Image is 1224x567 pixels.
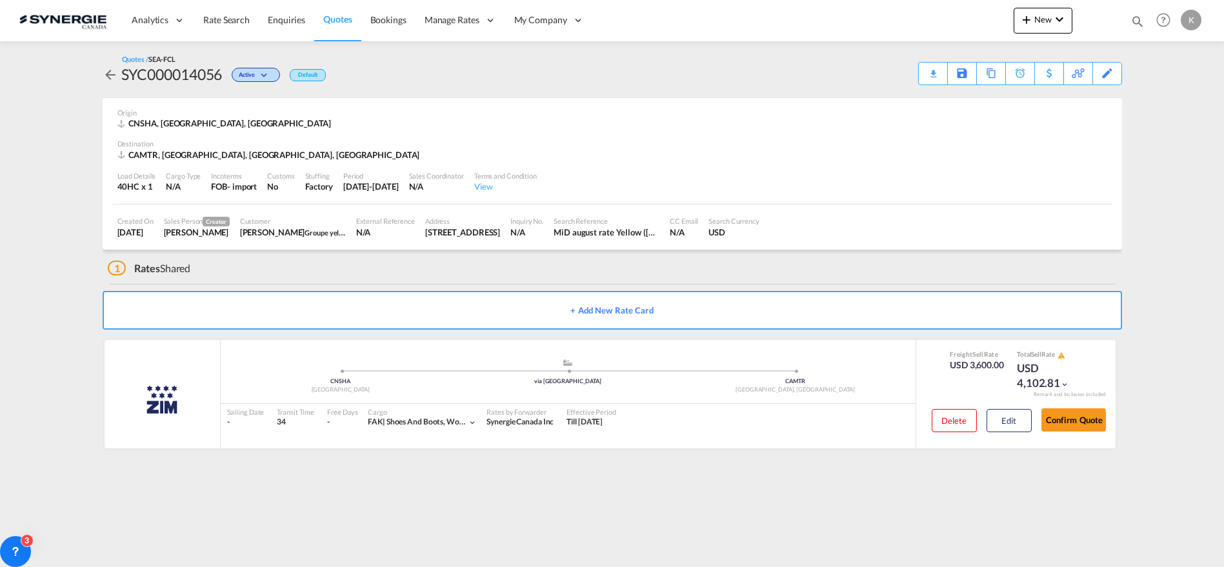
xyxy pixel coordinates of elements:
button: Confirm Quote [1041,408,1106,432]
span: Rate Search [203,14,250,25]
md-icon: assets/icons/custom/ship-fill.svg [560,359,576,366]
span: Enquiries [268,14,305,25]
div: Sales Coordinator [409,171,464,181]
div: Remark and Inclusion included [1024,391,1116,398]
div: Customs [267,171,294,181]
div: CC Email [670,216,698,226]
div: Load Details [117,171,156,181]
span: Sell [972,350,983,358]
div: Karen Mercier [164,226,230,238]
div: Cargo [368,407,477,417]
button: icon-alert [1056,350,1065,360]
div: [GEOGRAPHIC_DATA], [GEOGRAPHIC_DATA] [681,386,908,394]
span: Synergie Canada Inc [487,417,554,426]
div: 34 [277,417,314,428]
div: External Reference [356,216,415,226]
div: N/A [356,226,415,238]
md-icon: icon-magnify [1130,14,1145,28]
div: 5680, rue St-Dominique, Montréal, Québec, Canada H2T 1V6 [425,226,500,238]
span: Quotes [323,14,352,25]
div: Synergie Canada Inc [487,417,554,428]
div: CNSHA, Shanghai, Asia Pacific [117,117,335,129]
div: icon-arrow-left [103,64,121,85]
div: Created On [117,216,154,226]
md-icon: icon-arrow-left [103,67,118,83]
div: N/A [166,181,201,192]
div: Address [425,216,500,226]
img: ZIM [146,383,178,415]
div: No [267,181,294,192]
div: Incoterms [211,171,257,181]
div: Stuffing [305,171,333,181]
div: [GEOGRAPHIC_DATA] [227,386,454,394]
img: 1f56c880d42311ef80fc7dca854c8e59.png [19,6,106,35]
div: Change Status Here [232,68,280,82]
button: Edit [987,409,1032,432]
div: CAMTR [681,377,908,386]
md-icon: icon-plus 400-fg [1019,12,1034,27]
div: Free Days [327,407,358,417]
span: Sell [1031,350,1041,358]
div: via [GEOGRAPHIC_DATA] [454,377,681,386]
div: N/A [409,181,464,192]
span: Groupe yellow [305,227,350,237]
div: Terms and Condition [474,171,537,181]
md-icon: icon-chevron-down [468,418,477,427]
div: CAMTR, Montreal, QC, Americas [117,149,423,161]
div: FOB [211,181,227,192]
button: Delete [932,409,977,432]
div: Search Reference [554,216,659,226]
div: shoes and boots, work, men's [368,417,468,428]
div: icon-magnify [1130,14,1145,34]
span: Rates [134,262,160,274]
span: Help [1152,9,1174,31]
div: USD 4,102.81 [1017,361,1081,392]
div: Period [343,171,399,181]
div: Freight Rate [950,350,1004,359]
div: Total Rate [1017,350,1081,360]
div: Cargo Type [166,171,201,181]
div: Quote PDF is not available at this time [925,63,941,74]
span: SEA-FCL [148,55,176,63]
div: Sales Person [164,216,230,226]
span: New [1019,14,1067,25]
div: Transit Time [277,407,314,417]
div: Boryana Lambova [240,226,346,238]
div: Till 13 Sep 2025 [567,417,603,428]
div: USD [708,226,759,238]
span: CNSHA, [GEOGRAPHIC_DATA], [GEOGRAPHIC_DATA] [128,118,332,128]
span: 1 [108,261,126,275]
div: Customer [240,216,346,226]
div: View [474,181,537,192]
div: Quotes /SEA-FCL [122,54,176,64]
md-icon: icon-chevron-down [258,72,274,79]
div: Factory Stuffing [305,181,333,192]
span: FAK [368,417,386,426]
span: Manage Rates [425,14,479,26]
md-icon: icon-download [925,65,941,74]
div: CNSHA [227,377,454,386]
div: 14 Aug 2025 [117,226,154,238]
button: icon-plus 400-fgNewicon-chevron-down [1014,8,1072,34]
div: Search Currency [708,216,759,226]
div: Effective Period [567,407,616,417]
div: Save As Template [948,63,976,85]
div: 31 Aug 2025 [343,181,399,192]
span: | [383,417,385,426]
div: Help [1152,9,1181,32]
div: - [227,417,265,428]
div: K [1181,10,1201,30]
div: - [327,417,330,428]
div: Default [290,69,325,81]
div: Rates by Forwarder [487,407,554,417]
button: + Add New Rate Card [103,291,1122,330]
div: 40HC x 1 [117,181,156,192]
div: Inquiry No. [510,216,543,226]
md-icon: icon-chevron-down [1052,12,1067,27]
div: Change Status Here [222,64,283,85]
div: Origin [117,108,1107,117]
span: Bookings [370,14,406,25]
span: Active [239,71,257,83]
div: USD 3,600.00 [950,359,1004,372]
div: Destination [117,139,1107,148]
